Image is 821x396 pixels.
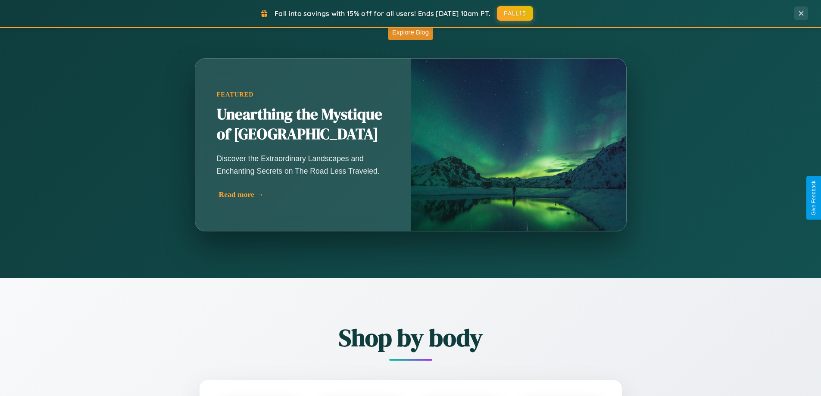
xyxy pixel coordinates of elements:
[217,105,389,144] h2: Unearthing the Mystique of [GEOGRAPHIC_DATA]
[275,9,490,18] span: Fall into savings with 15% off for all users! Ends [DATE] 10am PT.
[217,153,389,177] p: Discover the Extraordinary Landscapes and Enchanting Secrets on The Road Less Traveled.
[388,24,433,40] button: Explore Blog
[152,321,669,354] h2: Shop by body
[497,6,533,21] button: FALL15
[219,190,391,199] div: Read more →
[217,91,389,98] div: Featured
[811,181,817,215] div: Give Feedback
